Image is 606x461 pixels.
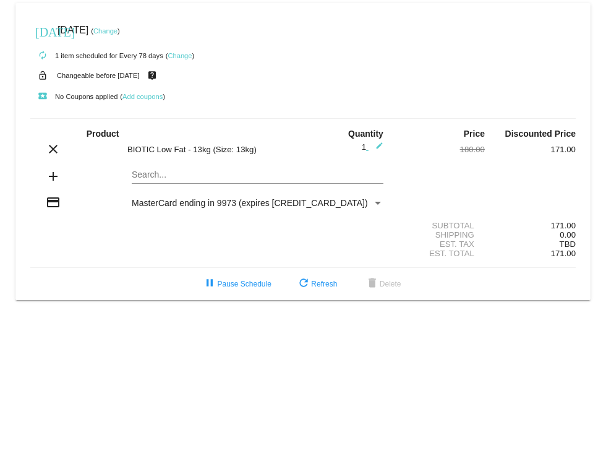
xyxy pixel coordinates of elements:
[365,280,401,288] span: Delete
[296,277,311,291] mat-icon: refresh
[464,129,485,139] strong: Price
[93,27,117,35] a: Change
[551,249,576,258] span: 171.00
[46,195,61,210] mat-icon: credit_card
[296,280,337,288] span: Refresh
[505,129,576,139] strong: Discounted Price
[30,52,163,59] small: 1 item scheduled for Every 78 days
[87,129,119,139] strong: Product
[35,67,50,84] mat-icon: lock_open
[121,145,303,154] div: BIOTIC Low Fat - 13kg (Size: 13kg)
[35,24,50,38] mat-icon: [DATE]
[145,67,160,84] mat-icon: live_help
[166,52,195,59] small: ( )
[35,89,50,104] mat-icon: local_play
[394,221,485,230] div: Subtotal
[35,48,50,63] mat-icon: autorenew
[485,221,576,230] div: 171.00
[355,273,411,295] button: Delete
[132,198,368,208] span: MasterCard ending in 9973 (expires [CREDIT_CARD_DATA])
[369,142,383,157] mat-icon: edit
[394,239,485,249] div: Est. Tax
[132,198,383,208] mat-select: Payment Method
[362,142,383,152] span: 1
[202,280,271,288] span: Pause Schedule
[560,239,576,249] span: TBD
[91,27,120,35] small: ( )
[485,145,576,154] div: 171.00
[132,170,383,180] input: Search...
[202,277,217,291] mat-icon: pause
[30,93,117,100] small: No Coupons applied
[120,93,165,100] small: ( )
[394,249,485,258] div: Est. Total
[394,230,485,239] div: Shipping
[192,273,281,295] button: Pause Schedule
[348,129,383,139] strong: Quantity
[46,142,61,157] mat-icon: clear
[122,93,163,100] a: Add coupons
[365,277,380,291] mat-icon: delete
[46,169,61,184] mat-icon: add
[560,230,576,239] span: 0.00
[168,52,192,59] a: Change
[394,145,485,154] div: 180.00
[57,72,140,79] small: Changeable before [DATE]
[286,273,347,295] button: Refresh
